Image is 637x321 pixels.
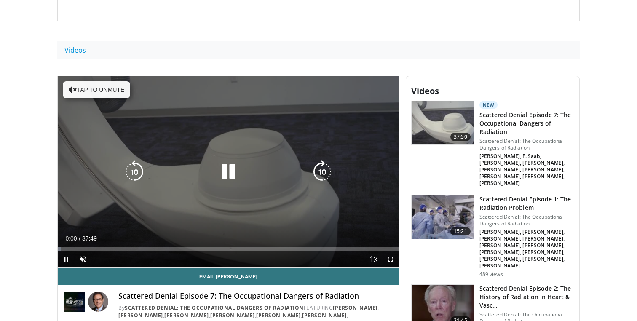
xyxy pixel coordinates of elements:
button: Pause [58,251,75,267]
p: Scattered Denial: The Occupational Dangers of Radiation [479,138,574,151]
a: [PERSON_NAME] [164,312,209,319]
img: 62e70e58-2d9b-48cb-b9f7-097438a07a9a.150x105_q85_crop-smart_upscale.jpg [412,195,474,239]
video-js: Video Player [58,76,399,268]
span: 37:50 [450,133,471,141]
a: 15:21 Scattered Denial Episode 1: The Radiation Problem Scattered Denial: The Occupational Danger... [411,195,574,278]
img: Scattered Denial: The Occupational Dangers of Radiation [64,292,85,312]
a: [PERSON_NAME] [333,304,377,311]
h3: Scattered Denial Episode 1: The Radiation Problem [479,195,574,212]
p: New [479,101,498,109]
h3: Scattered Denial Episode 7: The Occupational Dangers of Radiation [479,111,574,136]
a: [PERSON_NAME] [302,312,347,319]
h4: Scattered Denial Episode 7: The Occupational Dangers of Radiation [118,292,392,301]
p: [PERSON_NAME], F. Saab, [PERSON_NAME], [PERSON_NAME], [PERSON_NAME], [PERSON_NAME], [PERSON_NAME]... [479,153,574,187]
a: 37:50 New Scattered Denial Episode 7: The Occupational Dangers of Radiation Scattered Denial: The... [411,101,574,188]
span: 15:21 [450,227,471,235]
button: Fullscreen [382,251,399,267]
span: Videos [411,85,439,96]
h3: Scattered Denial Episode 2: The History of Radiation in Heart & Vasc… [479,284,574,310]
a: [PERSON_NAME] [210,312,255,319]
button: Unmute [75,251,91,267]
button: Playback Rate [365,251,382,267]
a: [PERSON_NAME] [256,312,301,319]
p: 489 views [479,271,503,278]
a: Videos [57,41,93,59]
p: Scattered Denial: The Occupational Dangers of Radiation [479,214,574,227]
img: Avatar [88,292,108,312]
a: Email [PERSON_NAME] [58,268,399,285]
span: 37:49 [82,235,97,242]
div: Progress Bar [58,247,399,251]
button: Tap to unmute [63,81,130,98]
a: Scattered Denial: The Occupational Dangers of Radiation [125,304,304,311]
span: 0:00 [65,235,77,242]
p: [PERSON_NAME], [PERSON_NAME], [PERSON_NAME], [PERSON_NAME], [PERSON_NAME], [PERSON_NAME], [PERSON... [479,229,574,269]
span: / [79,235,80,242]
img: 809a915e-d9a7-44a4-8a58-776408791efc.150x105_q85_crop-smart_upscale.jpg [412,101,474,145]
a: [PERSON_NAME] [118,312,163,319]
